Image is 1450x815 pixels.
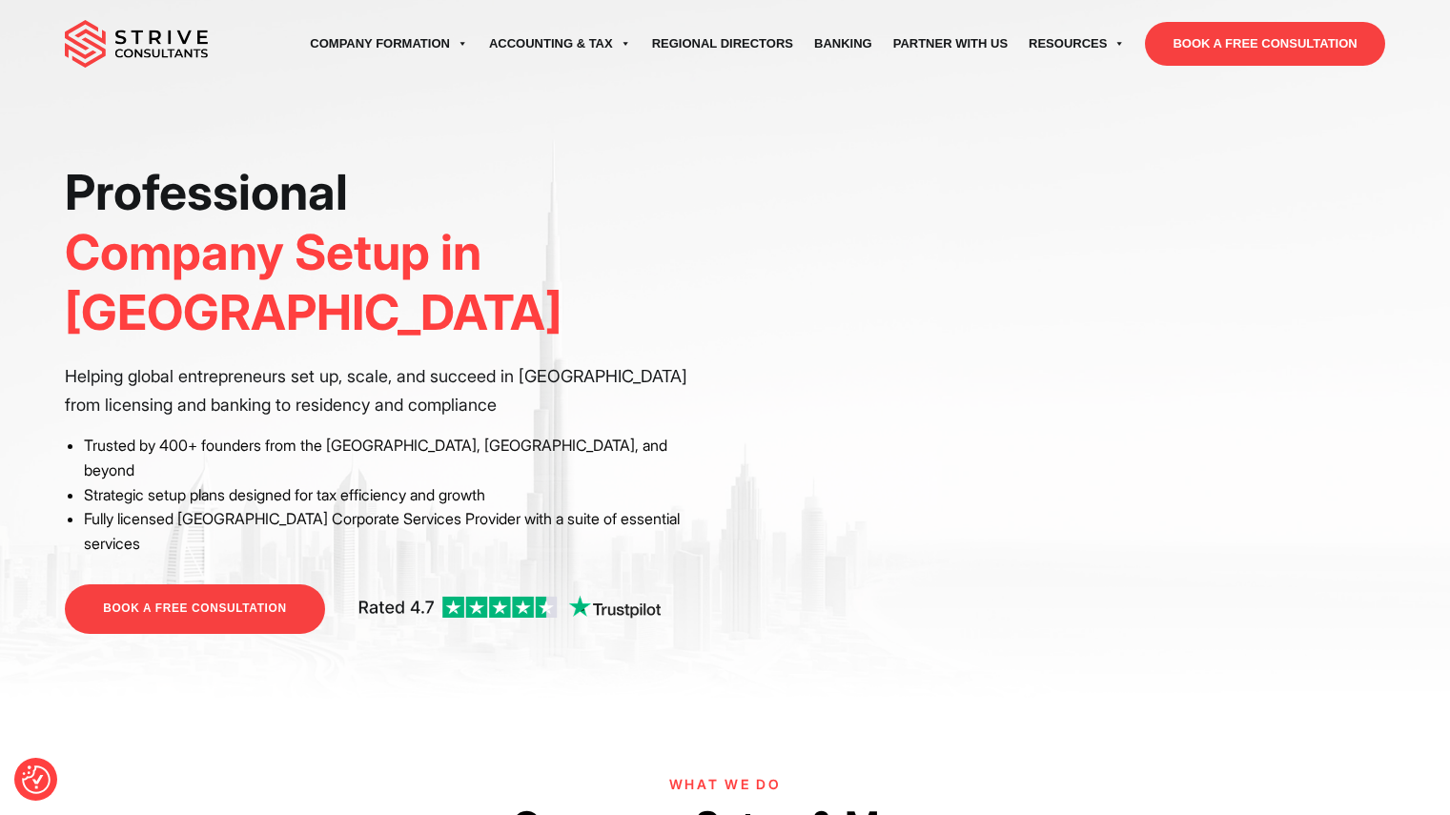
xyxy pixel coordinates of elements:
[739,162,1384,525] iframe: <br />
[479,17,642,71] a: Accounting & Tax
[65,223,562,341] span: Company Setup in [GEOGRAPHIC_DATA]
[299,17,479,71] a: Company Formation
[642,17,804,71] a: Regional Directors
[804,17,883,71] a: Banking
[84,483,710,508] li: Strategic setup plans designed for tax efficiency and growth
[22,765,51,794] button: Consent Preferences
[1145,22,1384,66] a: BOOK A FREE CONSULTATION
[22,765,51,794] img: Revisit consent button
[65,362,710,419] p: Helping global entrepreneurs set up, scale, and succeed in [GEOGRAPHIC_DATA] from licensing and b...
[65,584,324,633] a: BOOK A FREE CONSULTATION
[84,507,710,556] li: Fully licensed [GEOGRAPHIC_DATA] Corporate Services Provider with a suite of essential services
[883,17,1018,71] a: Partner with Us
[65,162,710,343] h1: Professional
[65,20,208,68] img: main-logo.svg
[1018,17,1135,71] a: Resources
[84,434,710,482] li: Trusted by 400+ founders from the [GEOGRAPHIC_DATA], [GEOGRAPHIC_DATA], and beyond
